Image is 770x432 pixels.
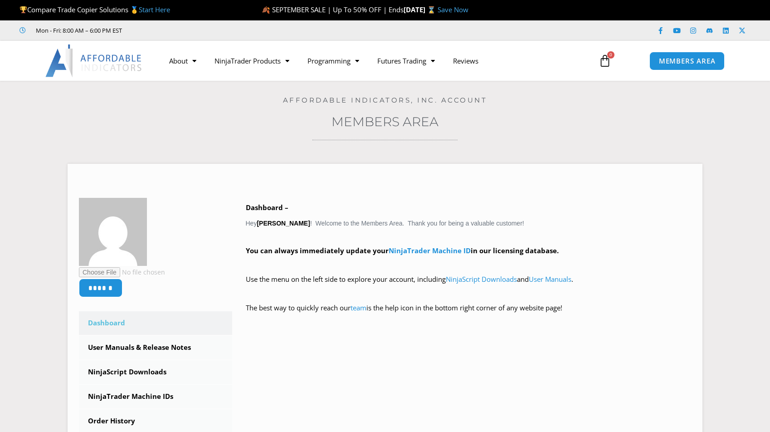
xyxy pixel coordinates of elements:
b: Dashboard – [246,203,288,212]
a: NinjaTrader Machine IDs [79,385,232,408]
strong: You can always immediately update your in our licensing database. [246,246,559,255]
a: Affordable Indicators, Inc. Account [283,96,487,104]
span: MEMBERS AREA [659,58,716,64]
a: User Manuals [529,275,571,284]
a: Save Now [438,5,468,14]
a: Dashboard [79,311,232,335]
a: NinjaTrader Products [205,50,298,71]
img: 0295e4c254f11d163e51805c7117235a000e19e3392823d969fb820eb8545a9e [79,198,147,266]
a: NinjaTrader Machine ID [389,246,471,255]
p: The best way to quickly reach our is the help icon in the bottom right corner of any website page! [246,302,692,327]
strong: [DATE] ⌛ [404,5,438,14]
iframe: Customer reviews powered by Trustpilot [135,26,271,35]
a: Reviews [444,50,487,71]
nav: Menu [160,50,588,71]
a: Members Area [331,114,439,129]
span: Compare Trade Copier Solutions 🥇 [19,5,170,14]
span: 0 [607,51,614,59]
a: NinjaScript Downloads [446,275,517,284]
a: team [351,303,366,312]
span: Mon - Fri: 8:00 AM – 6:00 PM EST [34,25,122,36]
a: 0 [585,48,625,74]
p: Use the menu on the left side to explore your account, including and . [246,273,692,299]
a: User Manuals & Release Notes [79,336,232,359]
span: 🍂 SEPTEMBER SALE | Up To 50% OFF | Ends [262,5,404,14]
a: NinjaScript Downloads [79,360,232,384]
a: Programming [298,50,368,71]
a: Start Here [139,5,170,14]
div: Hey ! Welcome to the Members Area. Thank you for being a valuable customer! [246,201,692,327]
a: MEMBERS AREA [649,52,725,70]
img: 🏆 [20,6,27,13]
strong: [PERSON_NAME] [257,220,310,227]
a: Futures Trading [368,50,444,71]
img: LogoAI | Affordable Indicators – NinjaTrader [45,44,143,77]
a: About [160,50,205,71]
